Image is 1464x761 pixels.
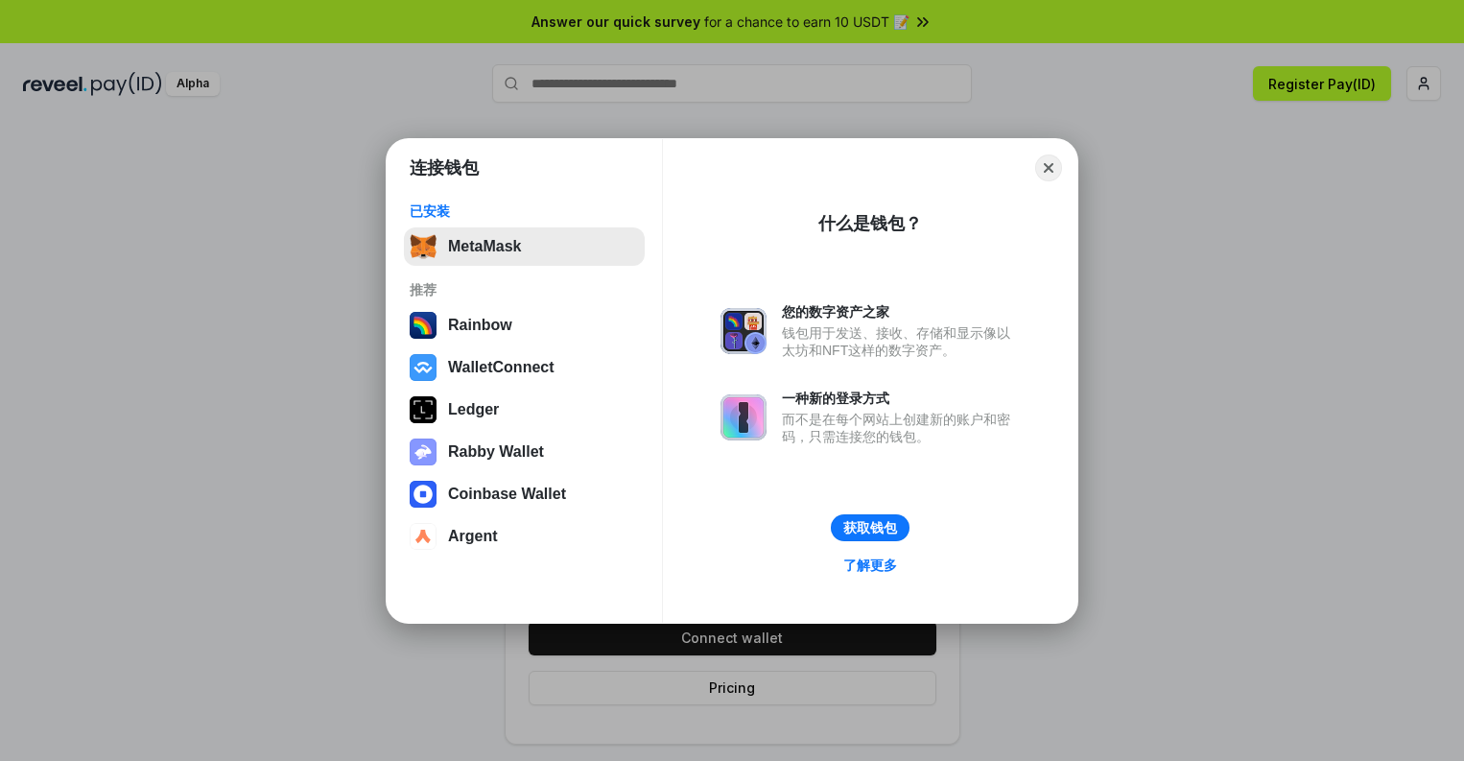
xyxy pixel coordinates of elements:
button: Close [1035,155,1062,181]
div: Ledger [448,401,499,418]
div: MetaMask [448,238,521,255]
button: Argent [404,517,645,556]
div: 推荐 [410,281,639,298]
a: 了解更多 [832,553,909,578]
div: Argent [448,528,498,545]
img: svg+xml,%3Csvg%20xmlns%3D%22http%3A%2F%2Fwww.w3.org%2F2000%2Fsvg%22%20fill%3D%22none%22%20viewBox... [410,439,437,465]
img: svg+xml,%3Csvg%20width%3D%22120%22%20height%3D%22120%22%20viewBox%3D%220%200%20120%20120%22%20fil... [410,312,437,339]
button: Rainbow [404,306,645,345]
img: svg+xml,%3Csvg%20width%3D%2228%22%20height%3D%2228%22%20viewBox%3D%220%200%2028%2028%22%20fill%3D... [410,481,437,508]
img: svg+xml,%3Csvg%20width%3D%2228%22%20height%3D%2228%22%20viewBox%3D%220%200%2028%2028%22%20fill%3D... [410,523,437,550]
button: MetaMask [404,227,645,266]
button: Ledger [404,391,645,429]
div: 一种新的登录方式 [782,390,1020,407]
h1: 连接钱包 [410,156,479,179]
button: 获取钱包 [831,514,909,541]
img: svg+xml,%3Csvg%20xmlns%3D%22http%3A%2F%2Fwww.w3.org%2F2000%2Fsvg%22%20width%3D%2228%22%20height%3... [410,396,437,423]
img: svg+xml,%3Csvg%20xmlns%3D%22http%3A%2F%2Fwww.w3.org%2F2000%2Fsvg%22%20fill%3D%22none%22%20viewBox... [720,308,767,354]
img: svg+xml,%3Csvg%20fill%3D%22none%22%20height%3D%2233%22%20viewBox%3D%220%200%2035%2033%22%20width%... [410,233,437,260]
div: 了解更多 [843,557,897,574]
div: 获取钱包 [843,519,897,536]
div: 您的数字资产之家 [782,303,1020,321]
button: WalletConnect [404,348,645,387]
img: svg+xml,%3Csvg%20xmlns%3D%22http%3A%2F%2Fwww.w3.org%2F2000%2Fsvg%22%20fill%3D%22none%22%20viewBox... [720,394,767,440]
div: 什么是钱包？ [818,212,922,235]
div: Rainbow [448,317,512,334]
img: svg+xml,%3Csvg%20width%3D%2228%22%20height%3D%2228%22%20viewBox%3D%220%200%2028%2028%22%20fill%3D... [410,354,437,381]
div: 而不是在每个网站上创建新的账户和密码，只需连接您的钱包。 [782,411,1020,445]
div: 已安装 [410,202,639,220]
button: Rabby Wallet [404,433,645,471]
div: Rabby Wallet [448,443,544,461]
div: Coinbase Wallet [448,486,566,503]
div: 钱包用于发送、接收、存储和显示像以太坊和NFT这样的数字资产。 [782,324,1020,359]
button: Coinbase Wallet [404,475,645,513]
div: WalletConnect [448,359,555,376]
